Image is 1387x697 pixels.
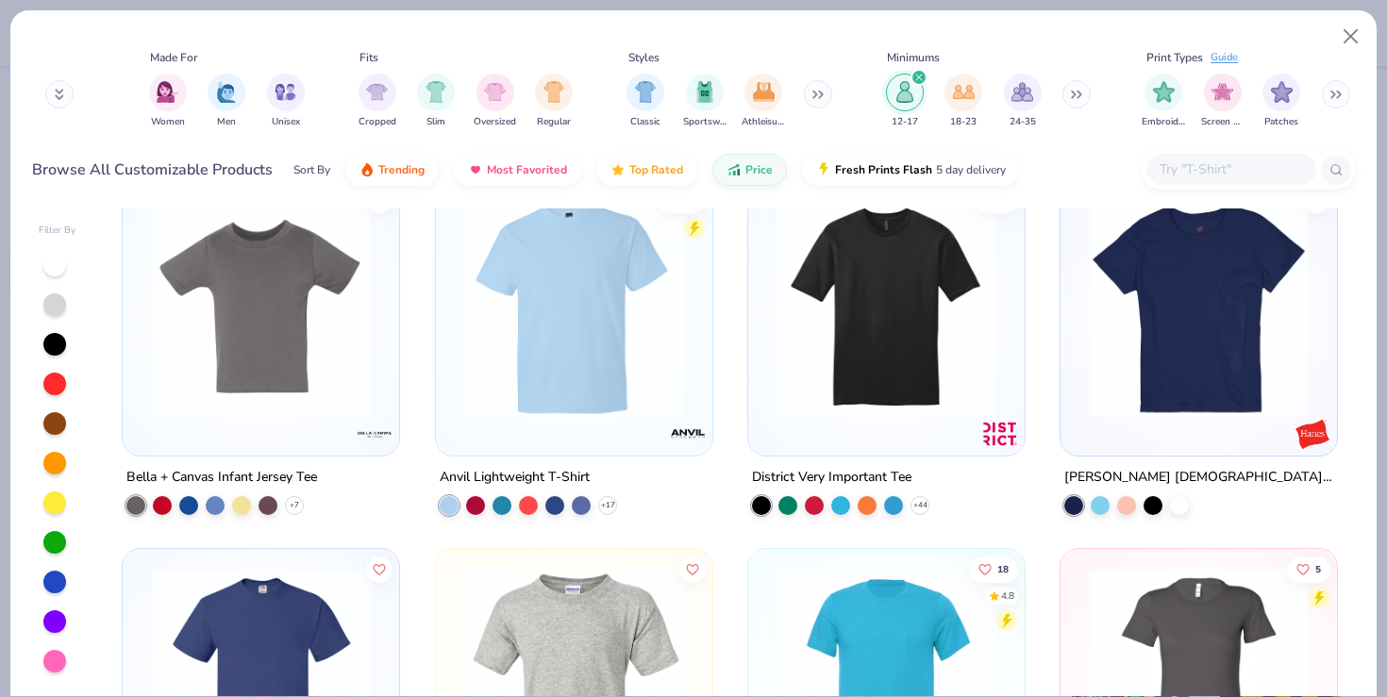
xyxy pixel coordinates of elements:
[1142,74,1185,129] div: filter for Embroidery
[1294,415,1331,453] img: Hanes logo
[1142,115,1185,129] span: Embroidery
[126,466,317,490] div: Bella + Canvas Infant Jersey Tee
[32,158,273,181] div: Browse All Customizable Products
[835,162,932,177] span: Fresh Prints Flash
[1201,115,1245,129] span: Screen Print
[267,74,305,129] div: filter for Unisex
[912,500,927,511] span: + 44
[426,81,446,103] img: Slim Image
[950,115,977,129] span: 18-23
[678,556,705,582] button: Like
[1004,74,1042,129] div: filter for 24-35
[953,81,975,103] img: 18-23 Image
[537,115,571,129] span: Regular
[468,162,483,177] img: most_fav.gif
[635,81,657,103] img: Classic Image
[1004,74,1042,129] button: filter button
[767,197,1006,417] img: d3a8f931-8016-4789-b71b-67710d21d835
[683,74,727,129] div: filter for Sportswear
[1158,158,1303,180] input: Try "T-Shirt"
[1142,74,1185,129] button: filter button
[745,162,773,177] span: Price
[712,154,787,186] button: Price
[543,81,565,103] img: Regular Image
[1006,197,1245,417] img: 90bc5390-2ae9-4b21-b7bb-4e807764693f
[378,162,425,177] span: Trending
[426,115,445,129] span: Slim
[359,74,396,129] div: filter for Cropped
[1010,115,1036,129] span: 24-35
[293,161,330,178] div: Sort By
[487,162,567,177] span: Most Favorited
[886,74,924,129] button: filter button
[267,74,305,129] button: filter button
[981,415,1019,453] img: District logo
[142,197,380,417] img: 08a8c695-1603-4529-9fec-796f32c608a4
[886,74,924,129] div: filter for 12-17
[944,74,982,129] div: filter for 18-23
[1211,50,1238,66] div: Guide
[275,81,296,103] img: Unisex Image
[1315,564,1321,573] span: 5
[944,74,982,129] button: filter button
[683,74,727,129] button: filter button
[693,197,932,417] img: 2b9ca0c9-f123-4454-8c54-e96dcae16ea5
[1287,556,1330,582] button: Like
[217,115,236,129] span: Men
[887,49,940,66] div: Minimums
[474,74,516,129] button: filter button
[151,115,185,129] span: Women
[417,74,455,129] button: filter button
[975,186,1018,212] button: Like
[1201,74,1245,129] div: filter for Screen Print
[596,154,697,186] button: Top Rated
[359,49,378,66] div: Fits
[149,74,187,129] button: filter button
[535,74,573,129] div: filter for Regular
[417,74,455,129] div: filter for Slim
[216,81,237,103] img: Men Image
[742,74,785,129] button: filter button
[157,81,178,103] img: Women Image
[802,154,1020,186] button: Fresh Prints Flash5 day delivery
[1304,186,1330,212] button: Like
[694,81,715,103] img: Sportswear Image
[208,74,245,129] button: filter button
[454,154,581,186] button: Most Favorited
[753,81,775,103] img: Athleisure Image
[474,115,516,129] span: Oversized
[752,466,911,490] div: District Very Important Tee
[359,74,396,129] button: filter button
[440,466,590,490] div: Anvil Lightweight T-Shirt
[1264,115,1298,129] span: Patches
[600,500,614,511] span: + 17
[627,74,664,129] div: filter for Classic
[1146,49,1203,66] div: Print Types
[345,154,439,186] button: Trending
[997,564,1009,573] span: 18
[627,74,664,129] button: filter button
[208,74,245,129] div: filter for Men
[366,186,393,212] button: Like
[1333,19,1369,55] button: Close
[894,81,915,103] img: 12-17 Image
[535,74,573,129] button: filter button
[1001,589,1014,603] div: 4.8
[474,74,516,129] div: filter for Oversized
[969,556,1018,582] button: Like
[892,115,918,129] span: 12-17
[628,49,660,66] div: Styles
[1262,74,1300,129] button: filter button
[484,81,506,103] img: Oversized Image
[936,159,1006,181] span: 5 day delivery
[272,115,300,129] span: Unisex
[1271,81,1293,103] img: Patches Image
[359,162,375,177] img: trending.gif
[1201,74,1245,129] button: filter button
[1011,81,1033,103] img: 24-35 Image
[816,162,831,177] img: flash.gif
[359,115,396,129] span: Cropped
[630,115,660,129] span: Classic
[1064,466,1333,490] div: [PERSON_NAME] [DEMOGRAPHIC_DATA]' Essential-T T-Shirt
[1079,197,1318,417] img: 125066dd-09dd-4a0f-a5bd-e5e6e3674081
